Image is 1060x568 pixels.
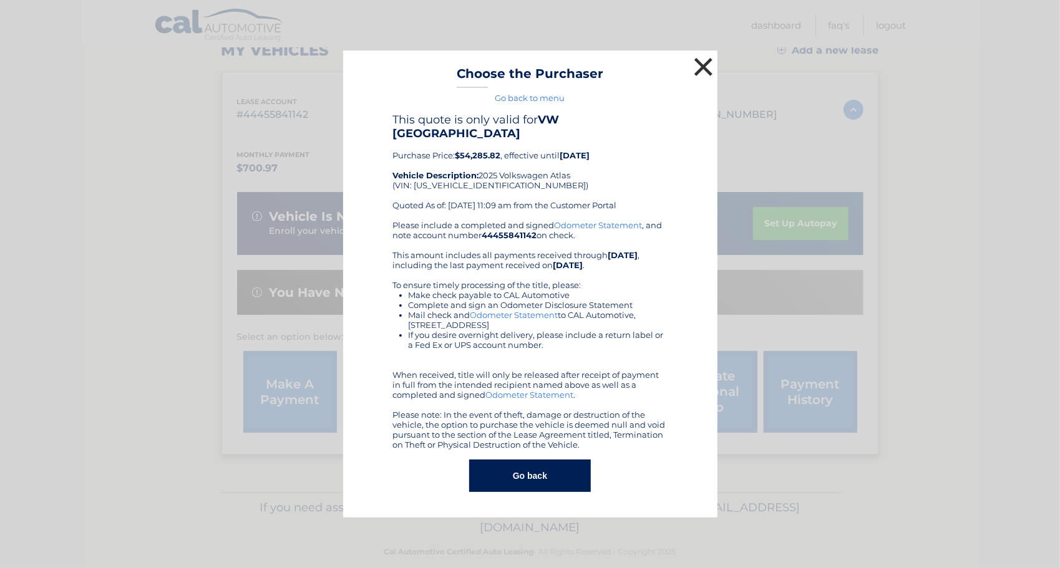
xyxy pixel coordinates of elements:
li: Complete and sign an Odometer Disclosure Statement [409,300,668,310]
b: [DATE] [553,260,583,270]
h3: Choose the Purchaser [457,66,603,88]
h4: This quote is only valid for [393,113,668,140]
b: [DATE] [608,250,638,260]
div: Please include a completed and signed , and note account number on check. This amount includes al... [393,220,668,450]
li: Mail check and to CAL Automotive, [STREET_ADDRESS] [409,310,668,330]
button: × [691,54,716,79]
strong: Vehicle Description: [393,170,479,180]
b: [DATE] [560,150,590,160]
a: Odometer Statement [486,390,574,400]
b: VW [GEOGRAPHIC_DATA] [393,113,560,140]
b: $54,285.82 [455,150,501,160]
li: Make check payable to CAL Automotive [409,290,668,300]
b: 44455841142 [482,230,537,240]
a: Odometer Statement [470,310,558,320]
div: Purchase Price: , effective until 2025 Volkswagen Atlas (VIN: [US_VEHICLE_IDENTIFICATION_NUMBER])... [393,113,668,220]
a: Go back to menu [495,93,565,103]
li: If you desire overnight delivery, please include a return label or a Fed Ex or UPS account number. [409,330,668,350]
button: Go back [469,460,591,492]
a: Odometer Statement [555,220,643,230]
